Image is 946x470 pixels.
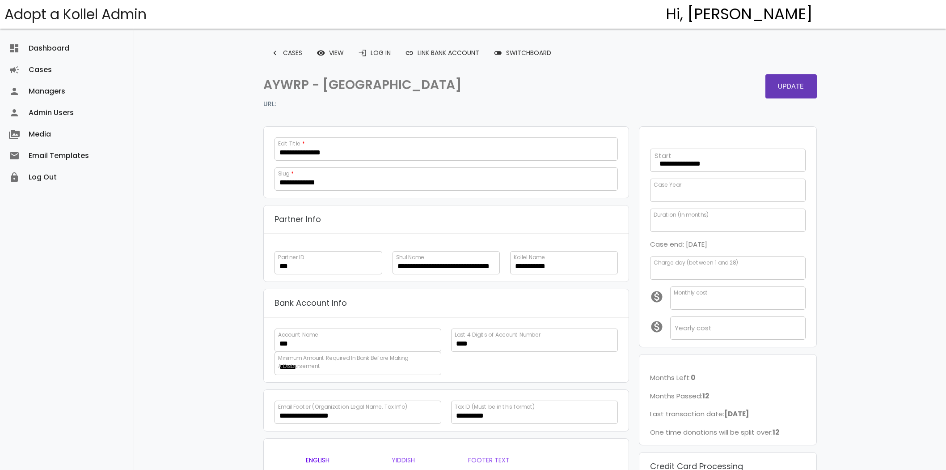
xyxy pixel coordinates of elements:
[724,409,749,419] b: [DATE]
[494,45,503,61] span: toggle_off
[9,59,20,81] i: campaign
[773,427,779,437] b: 12
[275,213,321,226] p: Partner Info
[405,45,414,61] span: link
[9,145,20,167] i: email
[270,45,279,61] i: keyboard_arrow_left
[486,45,558,61] a: toggle_offSwitchboard
[650,390,806,402] p: Months Passed:
[263,74,535,96] p: AYWRP - [GEOGRAPHIC_DATA]
[9,38,20,59] i: dashboard
[263,45,309,61] a: keyboard_arrow_leftCases
[702,391,709,401] b: 12
[650,239,806,250] p: Case end: [DATE]
[765,74,817,98] button: Update
[9,124,20,145] i: perm_media
[691,373,695,382] b: 0
[650,408,806,420] p: Last transaction date:
[666,6,813,23] h4: Hi, [PERSON_NAME]
[317,45,325,61] i: remove_red_eye
[650,427,806,438] p: One time donations will be split over:
[9,167,20,188] i: lock
[9,102,20,124] i: person
[650,320,670,333] i: monetization_on
[358,45,367,61] i: login
[650,372,806,384] p: Months Left:
[398,45,486,61] a: Link Bank Account
[9,81,20,102] i: person
[650,290,670,303] i: monetization_on
[275,296,347,310] p: Bank Account Info
[351,45,398,61] a: loginLog In
[263,99,276,110] strong: URL:
[309,45,351,61] a: remove_red_eyeView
